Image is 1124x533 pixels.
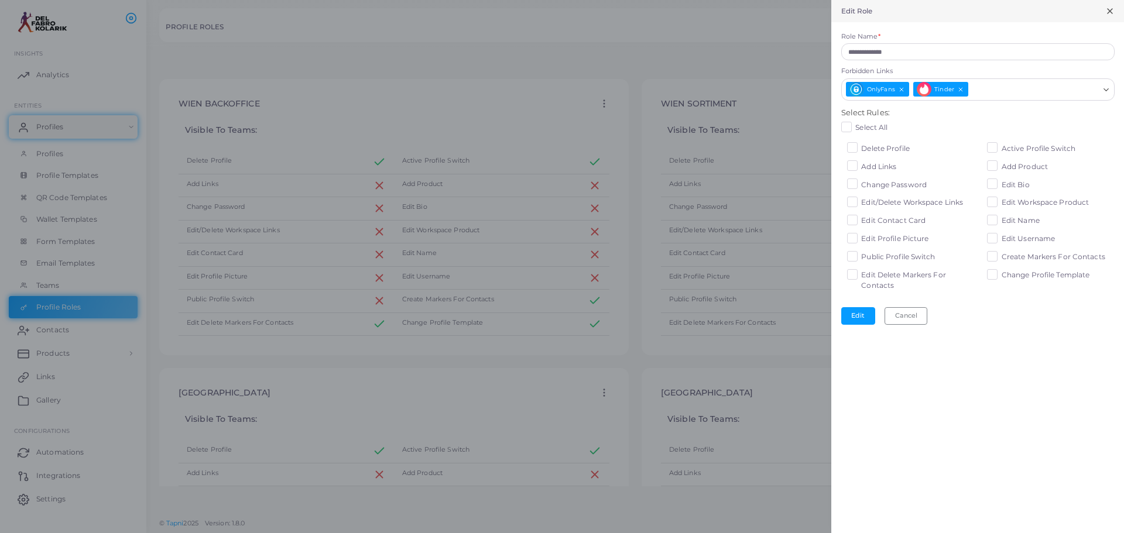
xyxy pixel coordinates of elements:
span: Active Profile Switch [1002,144,1075,153]
label: Forbidden Links [841,67,1115,76]
span: Delete Profile [861,144,910,153]
button: Edit [841,307,875,325]
button: Deselect OnlyFans [897,85,906,94]
span: Edit Delete Markers For Contacts [861,270,946,290]
span: Public Profile Switch [861,252,935,261]
span: Change Password [861,180,927,189]
img: avatar [849,82,863,97]
button: Cancel [885,307,927,325]
span: Edit Workspace Product [1002,198,1089,207]
span: Change Profile Template [1002,270,1090,279]
span: Edit Name [1002,216,1040,225]
span: Edit Username [1002,234,1055,243]
span: Edit Bio [1002,180,1030,189]
span: Select All [855,123,887,132]
span: Edit/Delete Workspace Links [861,198,963,207]
span: OnlyFans [867,84,895,95]
span: Add Links [861,162,896,171]
div: Select Rules: [841,107,890,133]
input: Search for option [969,81,1099,98]
span: Edit Profile Picture [861,234,928,243]
span: Edit Contact Card [861,216,926,225]
img: avatar [917,82,931,97]
div: Search for option [841,78,1115,101]
span: Create Markers For Contacts [1002,252,1105,261]
span: Add Product [1002,162,1048,171]
span: Tinder [934,84,954,95]
button: Deselect Tinder [957,85,965,94]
